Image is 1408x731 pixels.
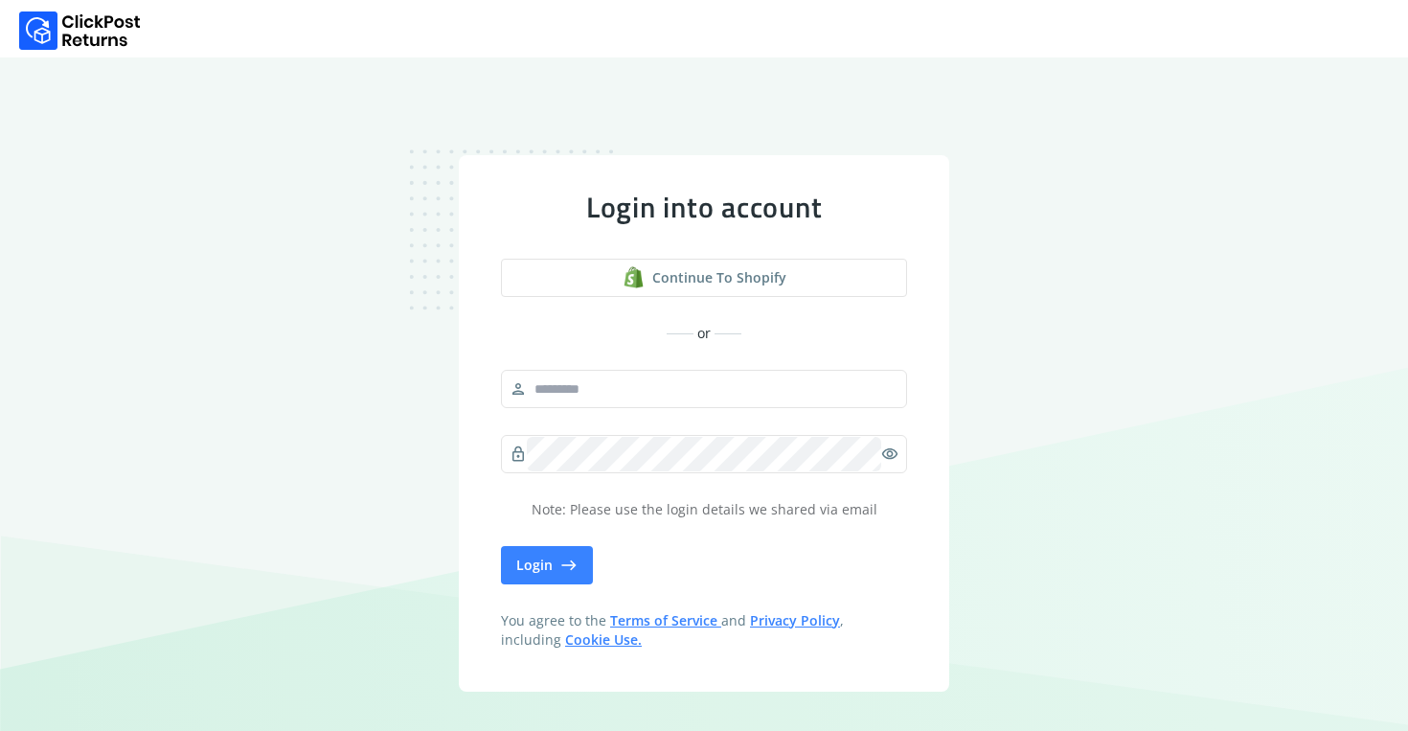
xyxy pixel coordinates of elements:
[510,376,527,402] span: person
[623,266,645,288] img: shopify logo
[565,630,642,649] a: Cookie Use.
[501,324,907,343] div: or
[501,259,907,297] button: Continue to shopify
[501,190,907,224] div: Login into account
[881,441,898,468] span: visibility
[501,500,907,519] p: Note: Please use the login details we shared via email
[610,611,721,629] a: Terms of Service
[510,441,527,468] span: lock
[19,11,141,50] img: Logo
[560,552,578,579] span: east
[501,259,907,297] a: shopify logoContinue to shopify
[652,268,786,287] span: Continue to shopify
[501,611,907,650] span: You agree to the and , including
[750,611,840,629] a: Privacy Policy
[501,546,593,584] button: Login east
